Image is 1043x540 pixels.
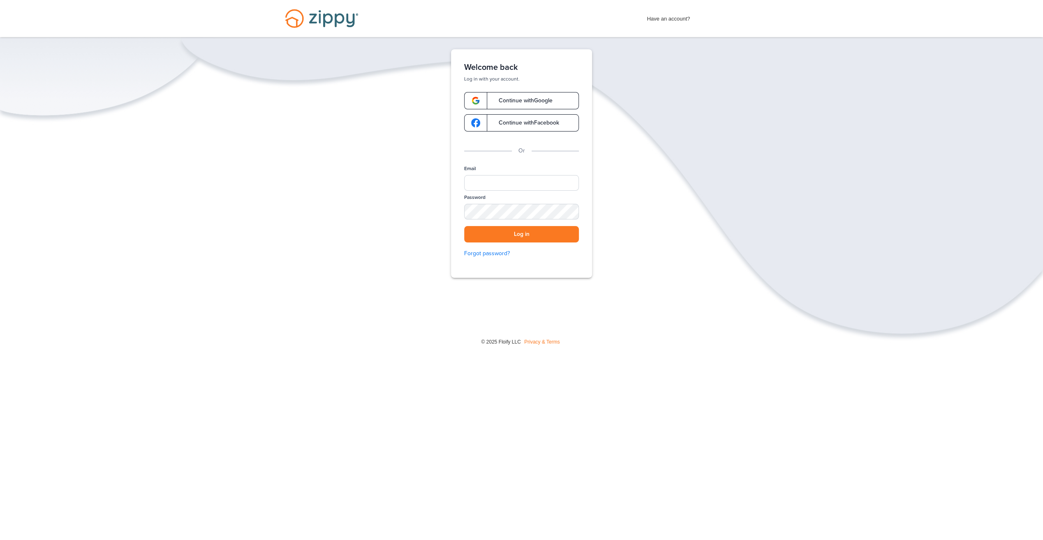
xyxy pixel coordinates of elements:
span: Continue with Google [490,98,553,104]
h1: Welcome back [464,62,579,72]
p: Or [518,146,525,155]
img: google-logo [471,96,480,105]
span: Have an account? [647,10,690,23]
input: Password [464,204,579,219]
span: © 2025 Floify LLC [481,339,520,345]
span: Continue with Facebook [490,120,559,126]
label: Password [464,194,486,201]
p: Log in with your account. [464,76,579,82]
a: google-logoContinue withGoogle [464,92,579,109]
a: Privacy & Terms [524,339,560,345]
a: Forgot password? [464,249,579,258]
a: google-logoContinue withFacebook [464,114,579,132]
img: google-logo [471,118,480,127]
input: Email [464,175,579,191]
button: Log in [464,226,579,243]
label: Email [464,165,476,172]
